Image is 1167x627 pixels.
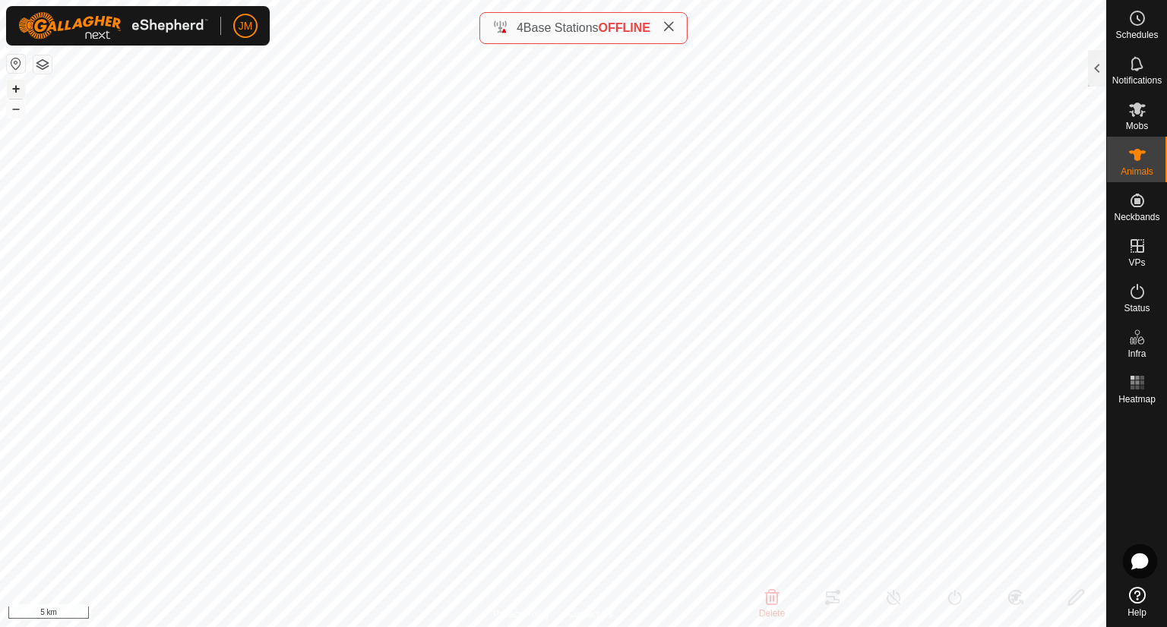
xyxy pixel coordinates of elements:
a: Contact Us [568,607,613,621]
a: Privacy Policy [493,607,550,621]
span: Animals [1121,167,1153,176]
span: Neckbands [1114,213,1159,222]
button: + [7,80,25,98]
span: Notifications [1112,76,1162,85]
span: Help [1127,608,1146,617]
span: VPs [1128,258,1145,267]
button: – [7,99,25,118]
span: Mobs [1126,121,1148,131]
button: Map Layers [33,55,52,74]
img: Gallagher Logo [18,12,208,39]
a: Help [1107,581,1167,623]
span: JM [239,18,253,34]
span: Schedules [1115,30,1158,39]
span: Status [1124,304,1150,313]
span: Infra [1127,349,1146,358]
span: 4 [517,21,523,34]
span: OFFLINE [599,21,650,34]
button: Reset Map [7,55,25,73]
span: Heatmap [1118,395,1156,404]
span: Base Stations [523,21,599,34]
